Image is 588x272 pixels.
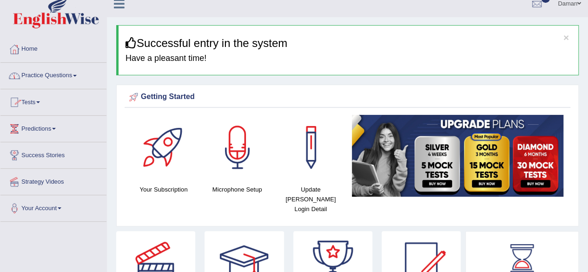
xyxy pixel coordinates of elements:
h3: Successful entry in the system [126,37,571,49]
a: Home [0,36,106,60]
a: Practice Questions [0,63,106,86]
a: Tests [0,89,106,113]
a: Your Account [0,195,106,219]
h4: Microphone Setup [205,185,269,194]
a: Success Stories [0,142,106,166]
h4: Your Subscription [132,185,196,194]
a: Strategy Videos [0,169,106,192]
a: Predictions [0,116,106,139]
img: small5.jpg [352,115,563,197]
h4: Update [PERSON_NAME] Login Detail [278,185,343,214]
h4: Have a pleasant time! [126,54,571,63]
div: Getting Started [127,90,568,104]
button: × [563,33,569,42]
